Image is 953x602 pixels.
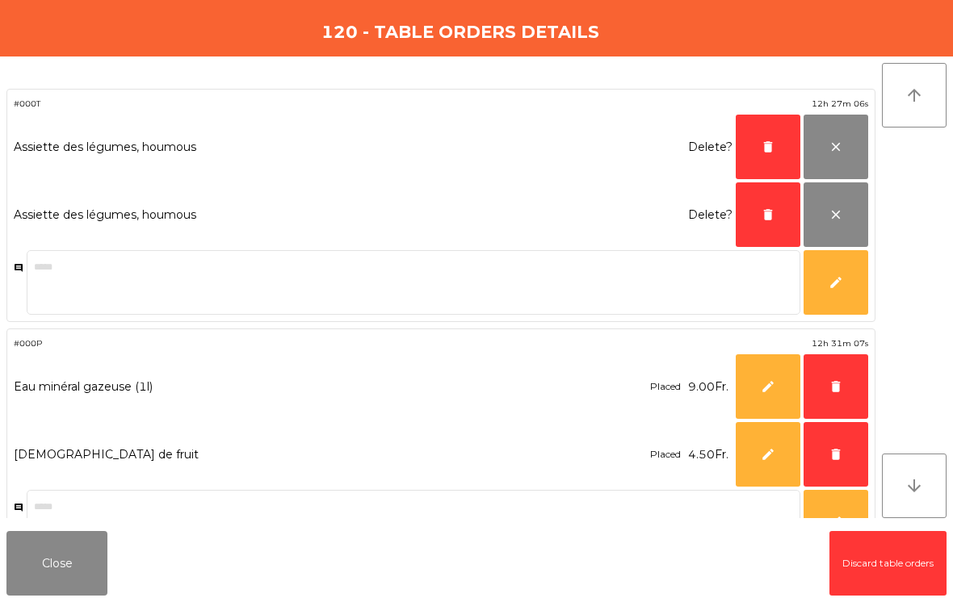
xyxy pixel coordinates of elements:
[761,207,775,222] span: delete
[882,63,947,128] button: arrow_upward
[761,447,775,462] span: edit
[829,275,843,290] span: edit
[736,182,800,247] button: delete
[14,96,40,111] span: #000T
[688,204,733,226] div: Delete?
[812,338,868,349] span: 12h 31m 07s
[812,98,868,109] span: 12h 27m 06s
[688,136,733,158] div: Delete?
[14,490,23,554] span: comment
[882,454,947,518] button: arrow_downward
[829,140,843,154] span: close
[736,354,800,419] button: edit
[688,376,728,398] span: 9.00Fr.
[804,115,868,179] button: close
[829,207,843,222] span: close
[905,476,924,495] i: arrow_downward
[829,447,843,462] span: delete
[761,379,775,394] span: edit
[761,140,775,154] span: delete
[321,20,599,44] h4: 120 - Table orders details
[650,378,681,396] div: Placed
[14,136,685,158] div: Assiette des légumes, houmous
[736,422,800,487] button: edit
[804,422,868,487] button: delete
[14,336,42,351] span: #000P
[905,86,924,105] i: arrow_upward
[14,250,23,315] span: comment
[804,182,868,247] button: close
[736,115,800,179] button: delete
[6,531,107,596] button: Close
[804,250,868,315] button: edit
[829,379,843,394] span: delete
[650,445,681,464] div: Placed
[14,204,685,226] div: Assiette des légumes, houmous
[804,354,868,419] button: delete
[688,444,728,466] span: 4.50Fr.
[14,376,647,398] div: Eau minéral gazeuse (1l)
[14,444,647,466] div: [DEMOGRAPHIC_DATA] de fruit
[804,490,868,554] button: edit
[829,531,947,596] button: Discard table orders
[829,515,843,529] span: edit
